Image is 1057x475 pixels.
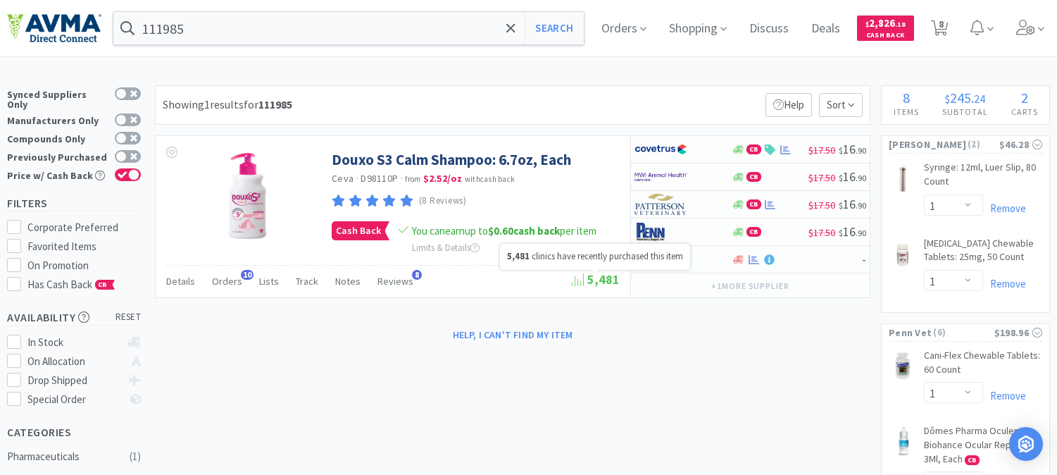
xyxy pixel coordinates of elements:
div: Special Order [27,391,121,408]
h4: Carts [999,105,1049,118]
img: bb34df12c7ec47668f72623dbdc7797b_157905.png [889,352,917,380]
img: 6348360a49ef41fbab6a17f76fe69b56_328844.png [225,150,270,242]
h4: Subtotal [930,105,999,118]
a: Deals [806,23,846,35]
a: Douxo S3 Calm Shampoo: 6.7oz, Each [332,150,571,169]
div: . [930,91,999,105]
span: Limits & Details [412,242,480,254]
a: [MEDICAL_DATA] Chewable Tablets: 25mg, 50 Count [924,237,1042,270]
span: $17.50 [808,171,835,184]
span: . 90 [856,173,866,183]
img: b5fe4f417bca4298947328358b71acaf_500514.png [889,427,917,455]
span: $ [945,92,950,106]
button: Help, I can't find my item [444,323,582,347]
a: Remove [983,389,1026,402]
div: ( 1 ) [130,448,141,465]
span: . 90 [856,200,866,211]
div: Drop Shipped [27,372,121,389]
div: Showing 1 results [163,96,292,114]
div: Pharmaceuticals [7,448,121,465]
div: Favorited Items [27,238,142,255]
div: In Stock [27,334,121,351]
h4: Items [882,105,930,118]
span: · [356,172,358,185]
span: 2 [1021,89,1028,106]
span: . 90 [856,228,866,238]
a: $2,826.18Cash Back [857,9,914,47]
span: Cash Back [865,32,906,41]
span: with cash back [465,174,515,184]
span: CB [96,280,110,289]
span: $17.50 [808,144,835,156]
div: Manufacturers Only [7,113,108,125]
span: $0.60 [488,224,513,237]
a: 8 [925,24,954,37]
span: · [400,172,403,185]
button: Search [525,12,583,44]
span: Track [296,275,318,288]
span: $ [839,200,843,211]
p: (8 Reviews) [419,194,467,209]
p: Help [765,93,812,117]
span: Notes [335,275,361,288]
span: 5,481 [572,271,620,288]
span: 16 [839,168,866,185]
span: CB [747,173,761,181]
strong: cash back [488,224,560,237]
span: $ [839,173,843,183]
a: Discuss [744,23,794,35]
span: $17.50 [808,226,835,239]
span: 10 [241,270,254,280]
h5: Filters [7,195,141,211]
span: Orders [212,275,242,288]
span: $ [839,145,843,156]
div: Previously Purchased [7,150,108,162]
span: . 90 [856,145,866,156]
img: f6b2451649754179b5b4e0c70c3f7cb0_2.png [634,166,687,187]
span: 245 [950,89,971,106]
span: $17.50 [808,199,835,211]
span: 8 [903,89,910,106]
span: D98110P [361,172,398,185]
span: - [862,251,866,267]
a: Remove [983,277,1026,290]
span: 8 [412,270,422,280]
span: from [405,174,420,184]
span: 2,826 [865,16,906,30]
strong: 5,481 [507,250,530,262]
span: reset [115,310,142,325]
strong: 111985 [258,97,292,111]
span: CB [747,200,761,209]
div: Corporate Preferred [27,219,142,236]
button: +1more supplier [704,276,796,296]
div: On Allocation [27,353,121,370]
img: f5e969b455434c6296c6d81ef179fa71_3.png [634,194,687,215]
span: Has Cash Back [27,278,115,291]
img: cd2a68cf662540098c24eb9ce87ed09d_76745.jpeg [889,164,917,192]
span: clinics have recently purchased this item [507,250,683,262]
span: $ [839,228,843,238]
div: Compounds Only [7,132,108,144]
span: 16 [839,141,866,157]
span: Cash Back [332,222,384,240]
h5: Availability [7,309,141,326]
span: CB [747,228,761,236]
a: Syringe: 12ml, Luer Slip, 80 Count [924,161,1042,194]
a: Dômes Pharma Oculenis Biohance Ocular Repair Gel: 3Ml, Each CB [924,424,1042,471]
span: 24 [974,92,985,106]
span: [PERSON_NAME] [889,137,966,152]
div: Synced Suppliers Only [7,87,108,109]
span: ( 6 ) [932,326,994,340]
span: CB [747,145,761,154]
span: ( 2 ) [966,137,999,152]
span: $ [865,20,869,29]
div: $198.96 [994,325,1042,340]
span: Lists [259,275,279,288]
div: $46.28 [999,137,1042,152]
strong: $2.52 / oz [423,172,463,185]
a: Remove [983,202,1026,215]
a: Cani-Flex Chewable Tablets: 60 Count [924,349,1042,382]
input: Search by item, sku, manufacturer, ingredient, size... [113,12,584,44]
img: 77fca1acd8b6420a9015268ca798ef17_1.png [634,139,687,160]
span: Sort [819,93,863,117]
